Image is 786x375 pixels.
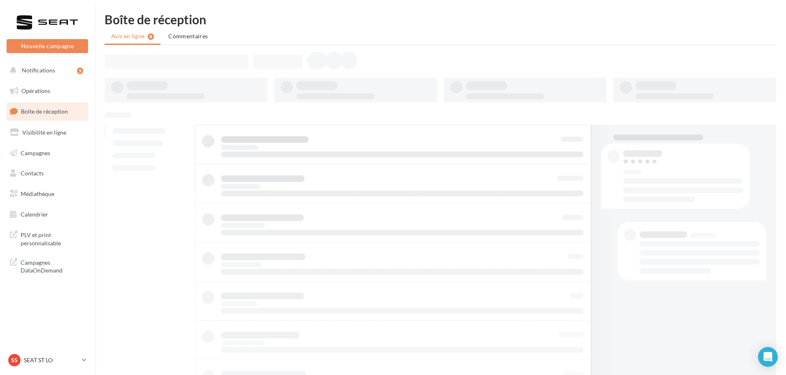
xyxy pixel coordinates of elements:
span: Campagnes DataOnDemand [21,257,85,275]
span: Visibilité en ligne [22,129,66,136]
span: SS [11,356,18,364]
a: Opérations [5,82,90,100]
a: PLV et print personnalisable [5,226,90,250]
span: Opérations [21,87,50,94]
button: Nouvelle campagne [7,39,88,53]
p: SEAT ST LO [24,356,79,364]
a: Calendrier [5,206,90,223]
a: Médiathèque [5,185,90,203]
span: Calendrier [21,211,48,218]
div: 5 [77,68,83,74]
span: PLV et print personnalisable [21,229,85,247]
span: Commentaires [168,33,208,40]
div: Open Intercom Messenger [758,347,778,367]
span: Contacts [21,170,44,177]
span: Campagnes [21,149,50,156]
a: SS SEAT ST LO [7,352,88,368]
span: Médiathèque [21,190,54,197]
a: Contacts [5,165,90,182]
a: Campagnes [5,144,90,162]
a: Campagnes DataOnDemand [5,254,90,278]
a: Visibilité en ligne [5,124,90,141]
button: Notifications 5 [5,62,86,79]
div: Boîte de réception [105,13,776,26]
span: Notifications [22,67,55,74]
span: Boîte de réception [21,108,68,115]
a: Boîte de réception [5,102,90,120]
